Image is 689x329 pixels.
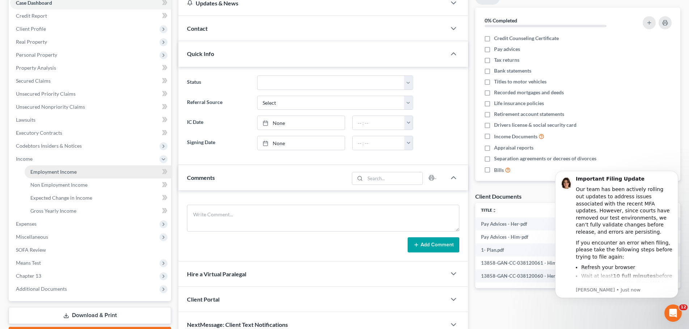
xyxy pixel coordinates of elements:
[16,117,35,123] span: Lawsuits
[494,144,533,151] span: Appraisal reports
[183,116,253,130] label: IC Date
[16,65,56,71] span: Property Analysis
[10,243,171,256] a: SOFA Review
[16,247,46,253] span: SOFA Review
[16,234,48,240] span: Miscellaneous
[187,25,208,32] span: Contact
[30,182,88,188] span: Non Employment Income
[16,143,82,149] span: Codebtors Insiders & Notices
[187,270,246,277] span: Hire a Virtual Paralegal
[475,192,522,200] div: Client Documents
[485,17,517,23] strong: 0% Completed
[16,91,76,97] span: Unsecured Priority Claims
[16,286,67,292] span: Additional Documents
[187,296,220,303] span: Client Portal
[16,104,85,110] span: Unsecured Nonpriority Claims
[16,39,47,45] span: Real Property
[494,89,564,96] span: Recorded mortgages and deeds
[679,304,688,310] span: 12
[10,87,171,100] a: Unsecured Priority Claims
[16,26,46,32] span: Client Profile
[494,67,531,74] span: Bank statements
[25,165,171,178] a: Employment Income
[475,217,578,230] td: Pay Advices - Her-pdf
[183,136,253,150] label: Signing Date
[183,75,253,90] label: Status
[408,237,459,252] button: Add Comment
[258,116,345,130] a: None
[494,166,504,174] span: Bills
[16,221,37,227] span: Expenses
[494,155,596,162] span: Separation agreements or decrees of divorces
[494,56,519,64] span: Tax returns
[30,208,76,214] span: Gross Yearly Income
[492,208,497,213] i: unfold_more
[494,78,546,85] span: Titles to motor vehicles
[9,307,171,324] a: Download & Print
[25,204,171,217] a: Gross Yearly Income
[10,100,171,113] a: Unsecured Nonpriority Claims
[30,195,92,201] span: Expected Change in Income
[494,133,537,140] span: Income Documents
[10,9,171,22] a: Credit Report
[10,113,171,126] a: Lawsuits
[187,174,215,181] span: Comments
[353,136,405,150] input: -- : --
[475,269,578,282] td: 13858-GAN-CC-038120060 - Her-pdf
[481,207,497,213] a: Titleunfold_more
[475,230,578,243] td: Pay Advices - Him-pdf
[475,256,578,269] td: 13858-GAN-CC-038120061 - Him-pdf
[258,136,345,150] a: None
[183,96,253,110] label: Referral Source
[16,130,62,136] span: Executory Contracts
[494,46,520,53] span: Pay advices
[544,162,689,325] iframe: Intercom notifications message
[365,172,423,185] input: Search...
[10,74,171,87] a: Secured Claims
[353,116,405,130] input: -- : --
[10,61,171,74] a: Property Analysis
[25,191,171,204] a: Expected Change in Income
[494,121,577,129] span: Drivers license & social security card
[494,111,564,118] span: Retirement account statements
[187,50,214,57] span: Quick Info
[10,126,171,139] a: Executory Contracts
[25,178,171,191] a: Non Employment Income
[187,321,288,328] span: NextMessage: Client Text Notifications
[664,304,682,322] iframe: Intercom live chat
[30,169,77,175] span: Employment Income
[494,100,544,107] span: Life insurance policies
[16,156,33,162] span: Income
[16,273,41,279] span: Chapter 13
[494,35,559,42] span: Credit Counseling Certificate
[16,260,41,266] span: Means Test
[16,52,57,58] span: Personal Property
[16,13,47,19] span: Credit Report
[475,243,578,256] td: 1- Plan.pdf
[16,78,51,84] span: Secured Claims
